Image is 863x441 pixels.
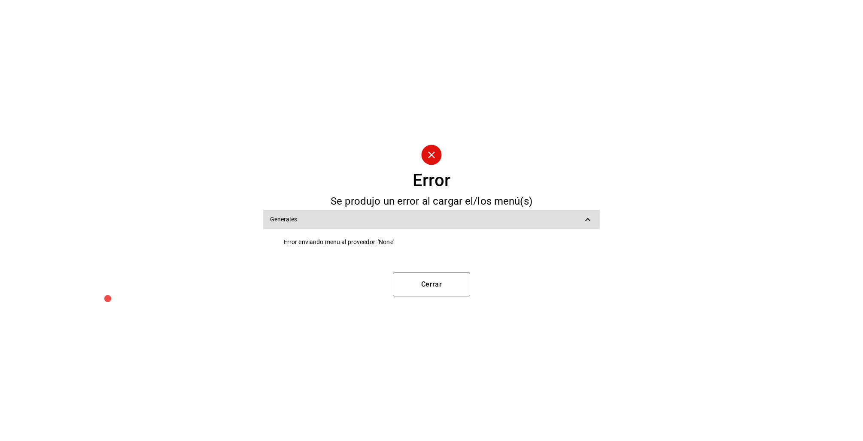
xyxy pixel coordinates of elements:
div: Error [413,172,450,189]
button: Cerrar [393,272,470,296]
div: Generales [263,210,600,229]
span: Error enviando menu al proveedor: 'None' [284,238,593,247]
div: Se produjo un error al cargar el/los menú(s) [263,196,600,206]
span: Generales [270,215,583,224]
